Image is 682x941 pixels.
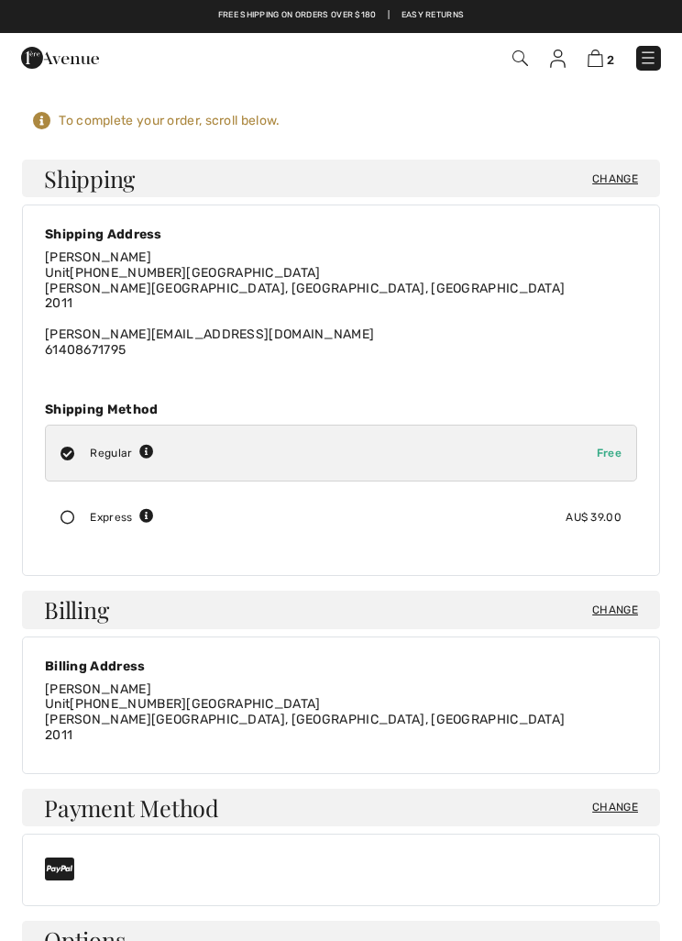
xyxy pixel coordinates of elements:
[607,53,614,67] span: 2
[218,9,377,22] a: Free shipping on orders over $180
[70,265,186,281] a: [PHONE_NUMBER]
[21,39,99,76] img: 1ère Avenue
[44,796,219,819] span: Payment Method
[592,799,638,815] span: Change
[512,50,528,66] img: Search
[21,50,99,65] a: 1ère Avenue
[592,171,638,187] span: Change
[401,9,465,22] a: Easy Returns
[588,50,603,67] img: Shopping Bag
[45,681,151,697] span: [PERSON_NAME]
[44,167,135,190] span: Shipping
[45,659,637,675] div: Billing Address
[639,49,657,67] img: Menu
[90,445,154,461] div: Regular
[388,9,390,22] span: |
[588,49,614,68] a: 2
[45,696,565,743] span: Unit [GEOGRAPHIC_DATA] [PERSON_NAME][GEOGRAPHIC_DATA], [GEOGRAPHIC_DATA], [GEOGRAPHIC_DATA] 2011
[45,265,565,312] span: Unit [GEOGRAPHIC_DATA] [PERSON_NAME][GEOGRAPHIC_DATA], [GEOGRAPHIC_DATA], [GEOGRAPHIC_DATA] 2011
[45,403,637,418] div: Shipping Method
[70,696,186,712] a: [PHONE_NUMBER]
[45,227,637,243] div: Shipping Address
[44,598,108,621] span: Billing
[45,250,637,359] div: [PERSON_NAME][EMAIL_ADDRESS][DOMAIN_NAME]
[566,509,621,526] div: AU$ 39.00
[550,50,566,68] img: My Info
[45,249,151,265] span: [PERSON_NAME]
[90,509,154,526] div: Express
[597,447,621,459] span: Free
[59,113,280,129] div: To complete your order, scroll below.
[592,602,638,618] span: Change
[45,342,126,358] a: 61408671795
